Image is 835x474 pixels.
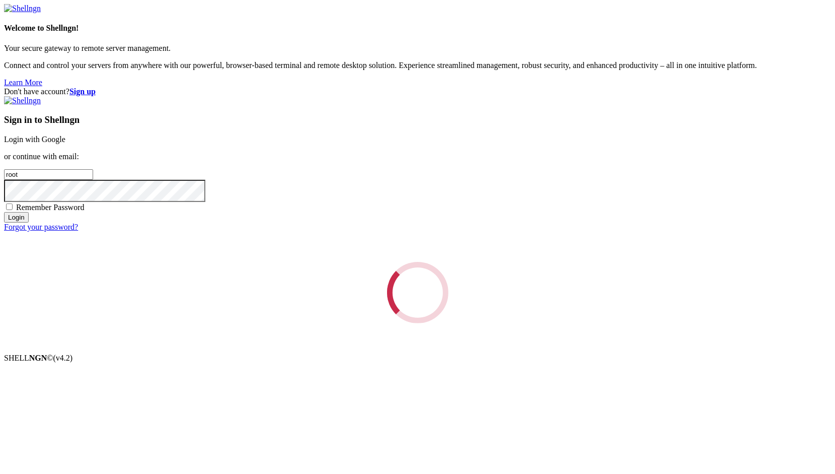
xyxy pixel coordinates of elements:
div: Loading... [387,262,448,323]
p: Your secure gateway to remote server management. [4,44,831,53]
h4: Welcome to Shellngn! [4,24,831,33]
span: SHELL © [4,354,72,362]
a: Login with Google [4,135,65,144]
div: Don't have account? [4,87,831,96]
p: or continue with email: [4,152,831,161]
b: NGN [29,354,47,362]
h3: Sign in to Shellngn [4,114,831,125]
img: Shellngn [4,96,41,105]
span: Remember Password [16,203,85,212]
input: Login [4,212,29,223]
p: Connect and control your servers from anywhere with our powerful, browser-based terminal and remo... [4,61,831,70]
span: 4.2.0 [53,354,73,362]
a: Forgot your password? [4,223,78,231]
a: Sign up [69,87,96,96]
a: Learn More [4,78,42,87]
input: Remember Password [6,204,13,210]
img: Shellngn [4,4,41,13]
input: Email address [4,169,93,180]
